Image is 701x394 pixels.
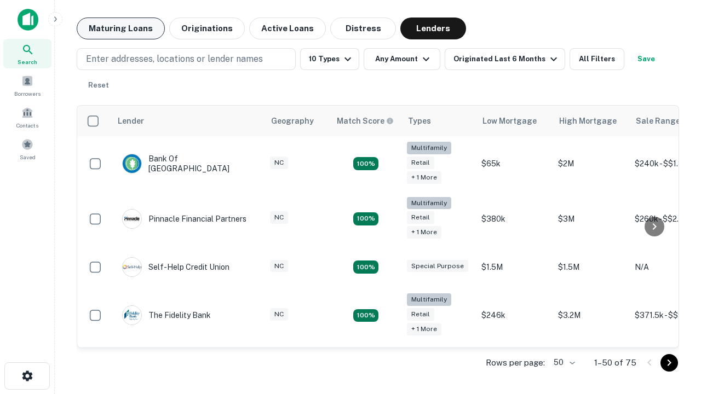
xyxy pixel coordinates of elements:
[407,211,434,224] div: Retail
[330,106,401,136] th: Capitalize uses an advanced AI algorithm to match your search with the best lender. The match sco...
[330,18,396,39] button: Distress
[401,106,476,136] th: Types
[86,53,263,66] p: Enter addresses, locations or lender names
[122,154,254,173] div: Bank Of [GEOGRAPHIC_DATA]
[553,136,629,192] td: $2M
[3,71,51,100] a: Borrowers
[482,114,537,128] div: Low Mortgage
[14,89,41,98] span: Borrowers
[118,114,144,128] div: Lender
[271,114,314,128] div: Geography
[353,309,378,322] div: Matching Properties: 10, hasApolloMatch: undefined
[353,260,378,274] div: Matching Properties: 11, hasApolloMatch: undefined
[445,48,565,70] button: Originated Last 6 Months
[270,157,288,169] div: NC
[407,226,441,239] div: + 1 more
[77,48,296,70] button: Enter addresses, locations or lender names
[407,293,451,306] div: Multifamily
[364,48,440,70] button: Any Amount
[407,308,434,321] div: Retail
[270,308,288,321] div: NC
[553,246,629,288] td: $1.5M
[123,210,141,228] img: picture
[636,114,680,128] div: Sale Range
[553,106,629,136] th: High Mortgage
[476,106,553,136] th: Low Mortgage
[3,102,51,132] a: Contacts
[122,257,229,277] div: Self-help Credit Union
[81,74,116,96] button: Reset
[18,9,38,31] img: capitalize-icon.png
[407,323,441,335] div: + 1 more
[300,48,359,70] button: 10 Types
[408,114,431,128] div: Types
[553,288,629,343] td: $3.2M
[111,106,265,136] th: Lender
[122,305,211,325] div: The Fidelity Bank
[549,355,577,370] div: 50
[3,134,51,164] a: Saved
[337,115,394,127] div: Capitalize uses an advanced AI algorithm to match your search with the best lender. The match sco...
[594,356,636,369] p: 1–50 of 75
[18,57,37,66] span: Search
[353,212,378,225] div: Matching Properties: 17, hasApolloMatch: undefined
[629,48,664,70] button: Save your search to get updates of matches that match your search criteria.
[660,354,678,372] button: Go to next page
[407,142,451,154] div: Multifamily
[16,121,38,130] span: Contacts
[476,288,553,343] td: $246k
[270,260,288,273] div: NC
[407,157,434,169] div: Retail
[337,115,392,127] h6: Match Score
[249,18,326,39] button: Active Loans
[407,260,468,273] div: Special Purpose
[476,246,553,288] td: $1.5M
[476,192,553,247] td: $380k
[400,18,466,39] button: Lenders
[77,18,165,39] button: Maturing Loans
[270,211,288,224] div: NC
[123,258,141,276] img: picture
[123,154,141,173] img: picture
[20,153,36,161] span: Saved
[646,271,701,324] iframe: Chat Widget
[559,114,617,128] div: High Mortgage
[553,192,629,247] td: $3M
[169,18,245,39] button: Originations
[123,306,141,325] img: picture
[570,48,624,70] button: All Filters
[407,171,441,184] div: + 1 more
[265,106,330,136] th: Geography
[476,136,553,192] td: $65k
[486,356,545,369] p: Rows per page:
[453,53,560,66] div: Originated Last 6 Months
[122,209,246,229] div: Pinnacle Financial Partners
[407,197,451,210] div: Multifamily
[353,157,378,170] div: Matching Properties: 17, hasApolloMatch: undefined
[3,39,51,68] a: Search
